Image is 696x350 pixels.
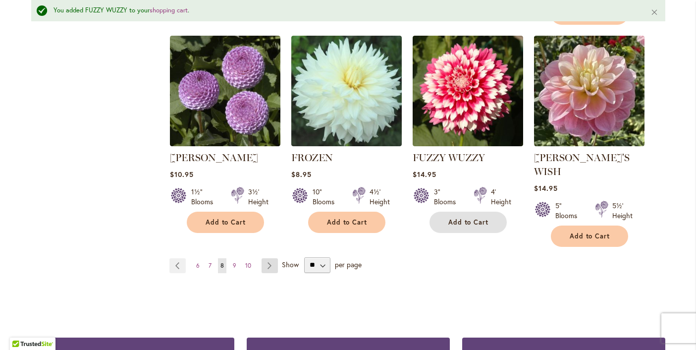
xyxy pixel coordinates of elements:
[282,259,299,269] span: Show
[429,212,507,233] button: Add to Cart
[220,262,224,269] span: 8
[230,258,239,273] a: 9
[555,201,583,221] div: 5" Blooms
[413,36,523,146] img: FUZZY WUZZY
[534,152,630,177] a: [PERSON_NAME]'S WISH
[170,139,280,148] a: FRANK HOLMES
[413,152,485,164] a: FUZZY WUZZY
[170,36,280,146] img: FRANK HOLMES
[209,262,212,269] span: 7
[196,262,200,269] span: 6
[570,232,610,240] span: Add to Cart
[491,187,511,207] div: 4' Height
[612,201,633,221] div: 5½' Height
[448,218,489,227] span: Add to Cart
[7,315,35,343] iframe: Launch Accessibility Center
[170,170,194,179] span: $10.95
[191,187,219,207] div: 1½" Blooms
[150,6,188,14] a: shopping cart
[434,187,462,207] div: 3" Blooms
[248,187,268,207] div: 3½' Height
[534,36,644,146] img: Gabbie's Wish
[245,262,251,269] span: 10
[335,259,362,269] span: per page
[291,152,333,164] a: FROZEN
[194,258,202,273] a: 6
[170,152,258,164] a: [PERSON_NAME]
[413,170,436,179] span: $14.95
[370,187,390,207] div: 4½' Height
[413,139,523,148] a: FUZZY WUZZY
[206,218,246,227] span: Add to Cart
[291,36,402,146] img: Frozen
[313,187,340,207] div: 10" Blooms
[308,212,385,233] button: Add to Cart
[327,218,368,227] span: Add to Cart
[206,258,214,273] a: 7
[551,226,628,247] button: Add to Cart
[187,212,264,233] button: Add to Cart
[534,139,644,148] a: Gabbie's Wish
[54,6,636,15] div: You added FUZZY WUZZY to your .
[291,139,402,148] a: Frozen
[534,183,558,193] span: $14.95
[233,262,236,269] span: 9
[291,170,312,179] span: $8.95
[243,258,254,273] a: 10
